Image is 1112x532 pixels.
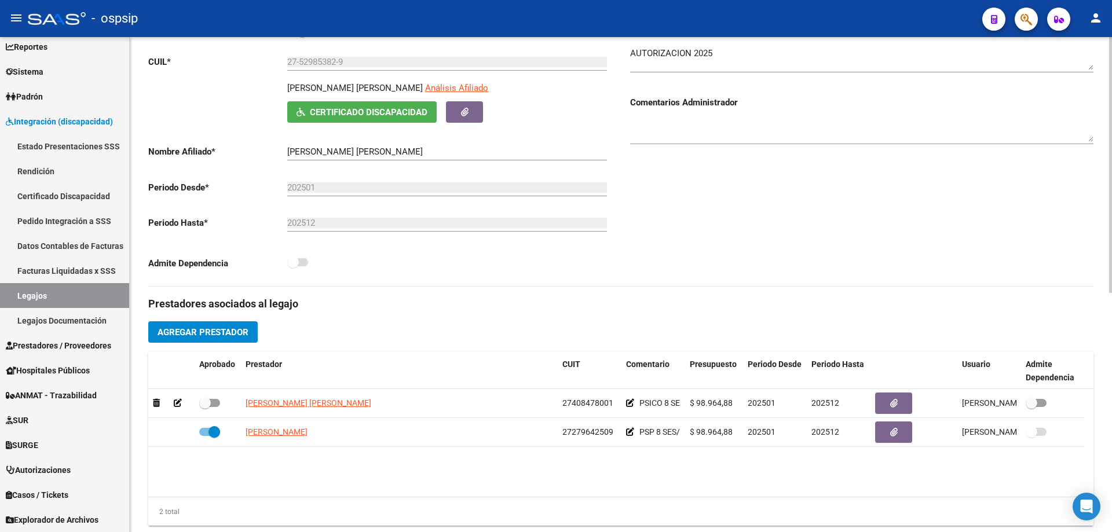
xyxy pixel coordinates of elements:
p: Nombre Afiliado [148,145,287,158]
span: 27279642509 [562,427,613,436]
mat-icon: person [1089,11,1103,25]
span: Prestadores / Proveedores [6,339,111,352]
div: 2 total [148,505,180,518]
datatable-header-cell: Prestador [241,352,558,390]
span: Periodo Desde [748,359,802,369]
p: [PERSON_NAME] [PERSON_NAME] [287,82,423,94]
span: 202501 [748,427,776,436]
span: $ 98.964,88 [690,398,733,408]
span: $ 98.964,88 [690,427,733,436]
datatable-header-cell: Presupuesto [685,352,743,390]
p: Admite Dependencia [148,257,287,270]
span: Aprobado [199,359,235,369]
mat-icon: menu [9,11,23,25]
span: ANMAT - Trazabilidad [6,389,97,402]
p: Periodo Desde [148,181,287,194]
span: Agregar Prestador [158,327,248,337]
span: Casos / Tickets [6,489,68,501]
span: Hospitales Públicos [6,364,90,377]
span: 202501 [748,398,776,408]
span: Explorador de Archivos [6,513,98,526]
h3: Comentarios Administrador [630,96,1093,109]
span: Padrón [6,90,43,103]
datatable-header-cell: Periodo Desde [743,352,807,390]
span: 202512 [811,398,839,408]
span: Integración (discapacidad) [6,115,113,128]
span: - ospsip [92,6,138,31]
span: CUIT [562,359,580,369]
span: Autorizaciones [6,464,71,476]
span: Prestador [246,359,282,369]
datatable-header-cell: Periodo Hasta [807,352,870,390]
h3: Prestadores asociados al legajo [148,296,1093,312]
datatable-header-cell: CUIT [558,352,621,390]
span: Periodo Hasta [811,359,864,369]
span: Reportes [6,41,47,53]
span: Certificado Discapacidad [310,107,427,118]
span: Sistema [6,65,43,78]
span: Admite Dependencia [1026,359,1074,382]
span: [PERSON_NAME] [246,427,308,436]
p: CUIL [148,56,287,68]
span: SUR [6,414,28,427]
button: Agregar Prestador [148,321,258,343]
span: Usuario [962,359,990,369]
datatable-header-cell: Admite Dependencia [1021,352,1085,390]
span: 27408478001 [562,398,613,408]
datatable-header-cell: Aprobado [195,352,241,390]
datatable-header-cell: Usuario [957,352,1021,390]
span: Comentario [626,359,670,369]
span: 202512 [811,427,839,436]
span: Presupuesto [690,359,737,369]
span: [PERSON_NAME] [PERSON_NAME] [246,398,371,408]
div: Open Intercom Messenger [1073,493,1100,520]
span: PSP 8 SES/MES [639,427,696,436]
span: SURGE [6,439,38,452]
span: [PERSON_NAME] [DATE] [962,427,1053,436]
datatable-header-cell: Comentario [621,352,685,390]
span: PSICO 8 SES/MES [639,398,704,408]
button: Certificado Discapacidad [287,101,437,123]
span: Análisis Afiliado [425,83,488,93]
span: [PERSON_NAME] [DATE] [962,398,1053,408]
p: Periodo Hasta [148,217,287,229]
